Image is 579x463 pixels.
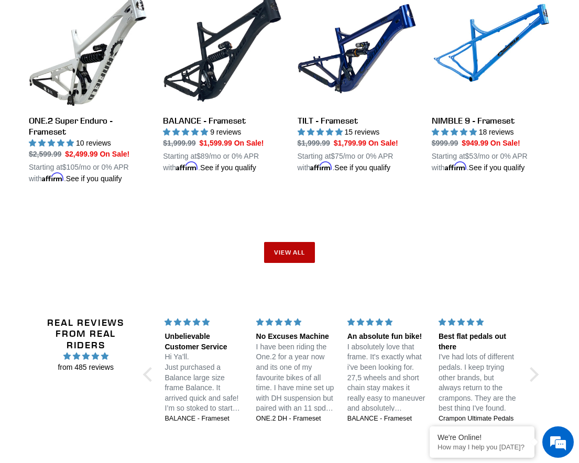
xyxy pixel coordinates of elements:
[5,286,200,323] textarea: Type your message and hit 'Enter'
[439,352,517,414] p: I've had lots of different pedals. I keep trying other brands, but always return to the crampons....
[35,317,137,351] h2: Real Reviews from Real Riders
[256,342,335,414] p: I have been riding the One.2 for a year now and its one of my favourite bikes of all time. I have...
[264,242,315,263] a: View all products in the STEALS AND DEALS collection
[347,414,426,424] a: BALANCE - Frameset
[347,332,426,342] div: An absolute fun bike!
[439,414,517,424] a: Crampon Ultimate Pedals
[61,132,145,238] span: We're online!
[256,332,335,342] div: No Excuses Machine
[347,342,426,414] p: I absolutely love that frame. It's exactly what i've been looking for. 27,5 wheels and short chai...
[165,317,243,328] div: 5 stars
[256,414,335,424] a: ONE.2 DH - Frameset
[70,59,192,72] div: Chat with us now
[439,317,517,328] div: 5 stars
[34,52,60,79] img: d_696896380_company_1647369064580_696896380
[12,58,27,73] div: Navigation go back
[165,332,243,352] div: Unbelievable Customer Service
[438,433,527,442] div: We're Online!
[172,5,197,30] div: Minimize live chat window
[439,332,517,352] div: Best flat pedals out there
[438,443,527,451] p: How may I help you today?
[165,352,243,414] p: Hi Ya’ll. Just purchased a Balance large size frame Balance. It arrived quick and safe! I’m so st...
[256,317,335,328] div: 5 stars
[347,317,426,328] div: 5 stars
[165,414,243,424] a: BALANCE - Frameset
[35,362,137,373] span: from 485 reviews
[35,350,137,362] span: 4.96 stars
